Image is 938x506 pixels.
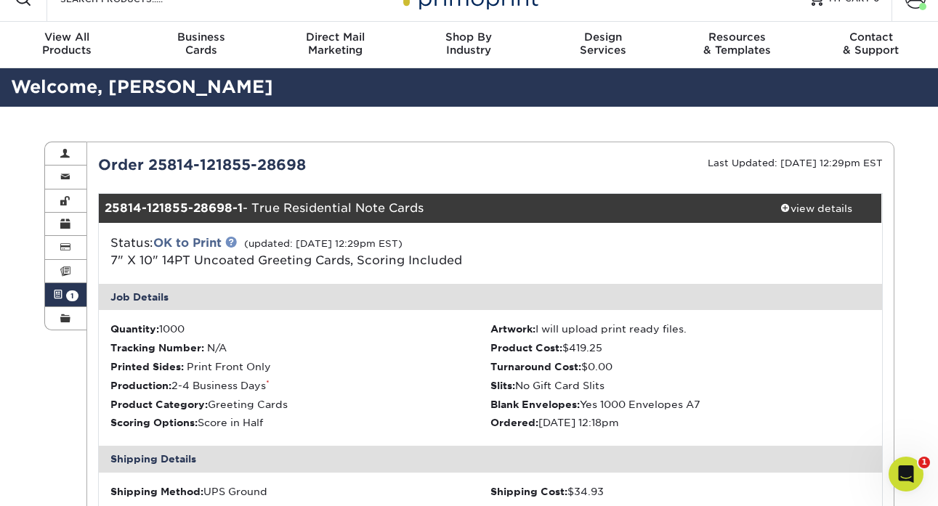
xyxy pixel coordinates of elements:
strong: Quantity: [110,323,159,335]
div: - True Residential Note Cards [99,194,751,223]
span: Business [134,30,267,44]
li: No Gift Card Slits [490,378,870,393]
span: Direct Mail [268,30,402,44]
span: Print Front Only [187,361,271,372]
a: 1 [45,283,87,306]
li: 2-4 Business Days [110,378,490,393]
li: I will upload print ready files. [490,322,870,336]
strong: Shipping Method: [110,486,203,497]
strong: Shipping Cost: [490,486,567,497]
strong: Scoring Options: [110,417,198,428]
span: Design [536,30,670,44]
li: Score in Half [110,415,490,430]
a: Shop ByIndustry [402,22,535,68]
li: [DATE] 12:18pm [490,415,870,430]
small: (updated: [DATE] 12:29pm EST) [244,238,403,249]
a: view details [751,194,882,223]
div: view details [751,201,882,216]
div: Services [536,30,670,57]
div: Shipping Details [99,446,882,472]
div: Order 25814-121855-28698 [87,154,490,176]
strong: 25814-121855-28698-1 [105,201,243,215]
div: Job Details [99,284,882,310]
a: 7" X 10" 14PT Uncoated Greeting Cards, Scoring Included [110,253,462,267]
iframe: Google Customer Reviews [4,462,124,501]
a: Direct MailMarketing [268,22,402,68]
small: Last Updated: [DATE] 12:29pm EST [708,158,883,168]
div: $34.93 [490,484,870,499]
span: Contact [804,30,938,44]
li: $0.00 [490,359,870,374]
div: Cards [134,30,267,57]
span: Resources [670,30,804,44]
div: & Support [804,30,938,57]
div: Industry [402,30,535,57]
div: UPS Ground [110,484,490,499]
a: DesignServices [536,22,670,68]
strong: Artwork: [490,323,535,335]
li: 1000 [110,322,490,336]
strong: Blank Envelopes: [490,399,580,410]
div: & Templates [670,30,804,57]
a: OK to Print [153,236,222,250]
strong: Turnaround Cost: [490,361,581,372]
a: Contact& Support [804,22,938,68]
li: Yes 1000 Envelopes A7 [490,397,870,412]
a: BusinessCards [134,22,267,68]
a: Resources& Templates [670,22,804,68]
div: Marketing [268,30,402,57]
li: Greeting Cards [110,397,490,412]
div: Status: [100,234,620,269]
span: 1 [918,457,930,468]
span: 1 [66,290,78,301]
span: N/A [207,342,227,354]
strong: Product Cost: [490,342,562,354]
li: $419.25 [490,340,870,355]
strong: Production: [110,380,171,391]
strong: Printed Sides: [110,361,184,372]
span: Shop By [402,30,535,44]
iframe: Intercom live chat [889,457,923,491]
strong: Ordered: [490,417,538,428]
strong: Product Category: [110,399,208,410]
strong: Tracking Number: [110,342,204,354]
strong: Slits: [490,380,515,391]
